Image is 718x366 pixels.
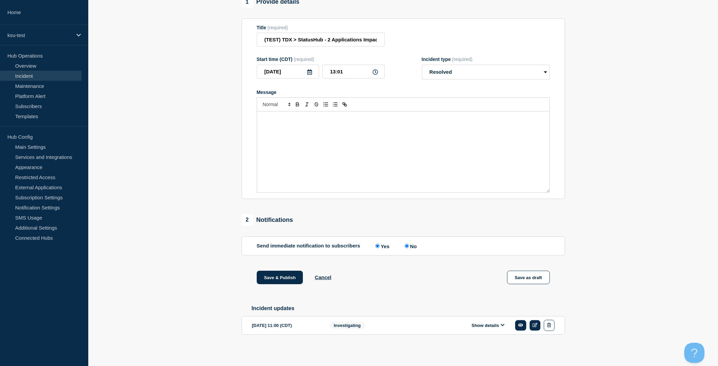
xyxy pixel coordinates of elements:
input: HH:MM [322,65,385,78]
p: ksu-test [7,32,72,38]
button: Toggle ordered list [321,100,331,108]
input: Yes [375,244,380,248]
select: Incident type [422,65,550,79]
button: Show details [470,323,507,328]
span: Font size [260,100,293,108]
div: [DATE] 11:00 (CDT) [252,320,319,331]
input: No [405,244,409,248]
button: Toggle bulleted list [331,100,340,108]
span: Investigating [330,322,365,329]
div: Title [257,25,385,30]
button: Cancel [315,274,331,280]
input: Title [257,33,385,46]
div: Message [257,111,550,192]
button: Toggle strikethrough text [312,100,321,108]
div: Incident type [422,57,550,62]
span: (required) [294,57,314,62]
h2: Incident updates [252,305,565,311]
button: Save & Publish [257,271,303,284]
input: YYYY-MM-DD [257,65,319,78]
span: (required) [268,25,288,30]
p: Send immediate notification to subscribers [257,243,361,249]
button: Toggle link [340,100,349,108]
span: (required) [452,57,473,62]
button: Save as draft [507,271,550,284]
button: Toggle bold text [293,100,302,108]
label: No [403,243,417,249]
div: Start time (CDT) [257,57,385,62]
button: Toggle italic text [302,100,312,108]
div: Message [257,90,550,95]
iframe: Help Scout Beacon - Open [684,343,705,363]
div: Send immediate notification to subscribers [257,243,550,249]
label: Yes [374,243,389,249]
span: 2 [242,214,253,226]
div: Notifications [242,214,293,226]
